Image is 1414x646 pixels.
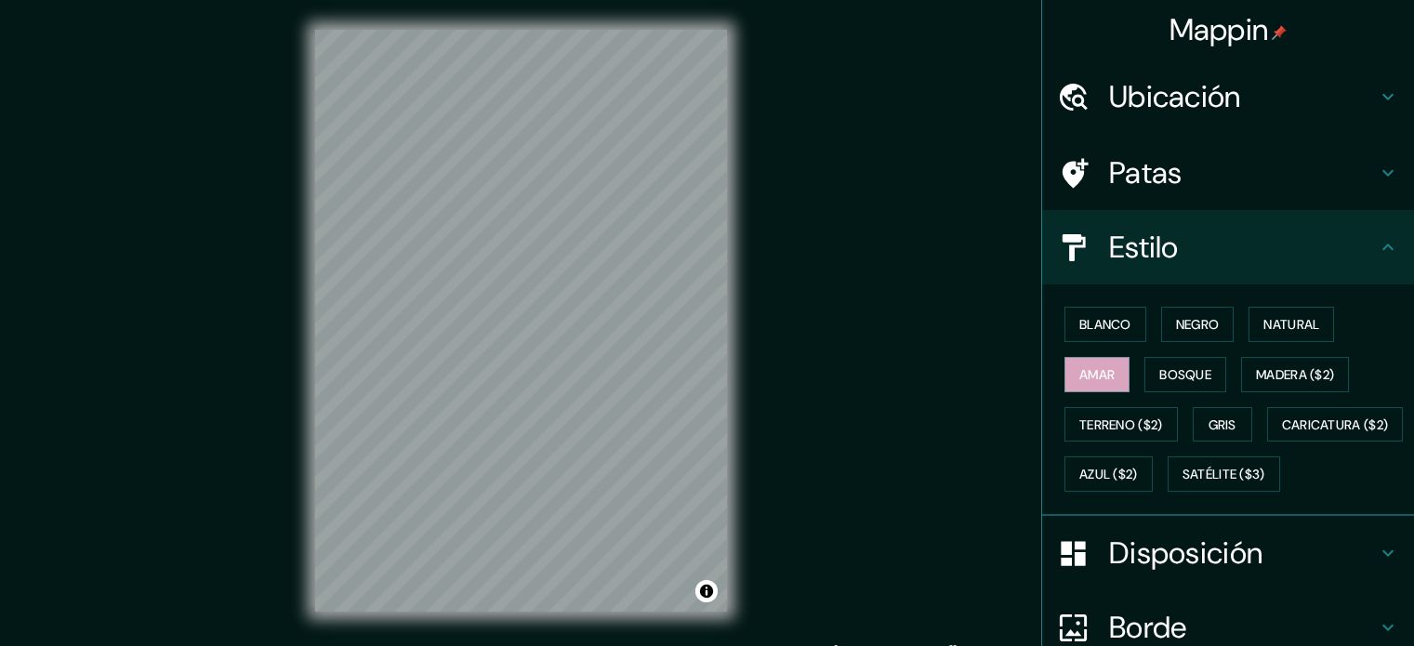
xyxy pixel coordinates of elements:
[1042,136,1414,210] div: Patas
[1109,153,1183,192] font: Patas
[1042,210,1414,284] div: Estilo
[1209,416,1236,433] font: Gris
[1168,456,1280,492] button: Satélite ($3)
[1042,59,1414,134] div: Ubicación
[1079,467,1138,483] font: Azul ($2)
[1272,25,1287,40] img: pin-icon.png
[1079,366,1115,383] font: Amar
[315,30,727,612] canvas: Mapa
[1064,407,1178,442] button: Terreno ($2)
[1079,416,1163,433] font: Terreno ($2)
[1263,316,1319,333] font: Natural
[1267,407,1404,442] button: Caricatura ($2)
[1042,516,1414,590] div: Disposición
[1249,307,1334,342] button: Natural
[1159,366,1211,383] font: Bosque
[1193,407,1252,442] button: Gris
[1064,357,1130,392] button: Amar
[1109,77,1241,116] font: Ubicación
[1144,357,1226,392] button: Bosque
[1109,228,1179,267] font: Estilo
[695,580,718,602] button: Activar o desactivar atribución
[1064,456,1153,492] button: Azul ($2)
[1249,573,1394,626] iframe: Lanzador de widgets de ayuda
[1256,366,1334,383] font: Madera ($2)
[1176,316,1220,333] font: Negro
[1064,307,1146,342] button: Blanco
[1161,307,1235,342] button: Negro
[1183,467,1265,483] font: Satélite ($3)
[1109,534,1262,573] font: Disposición
[1241,357,1349,392] button: Madera ($2)
[1079,316,1131,333] font: Blanco
[1170,10,1269,49] font: Mappin
[1282,416,1389,433] font: Caricatura ($2)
